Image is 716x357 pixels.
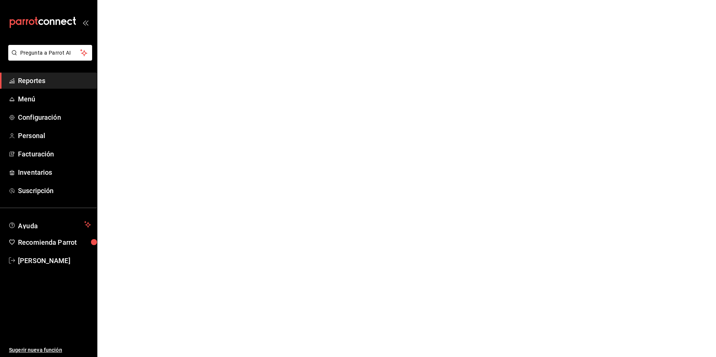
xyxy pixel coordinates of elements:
a: Pregunta a Parrot AI [5,54,92,62]
span: [PERSON_NAME] [18,256,91,266]
span: Facturación [18,149,91,159]
span: Menú [18,94,91,104]
span: Personal [18,131,91,141]
span: Sugerir nueva función [9,346,91,354]
span: Suscripción [18,186,91,196]
span: Reportes [18,76,91,86]
span: Pregunta a Parrot AI [20,49,81,57]
button: Pregunta a Parrot AI [8,45,92,61]
button: open_drawer_menu [82,19,88,25]
span: Recomienda Parrot [18,237,91,247]
span: Inventarios [18,167,91,177]
span: Configuración [18,112,91,122]
span: Ayuda [18,220,81,229]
